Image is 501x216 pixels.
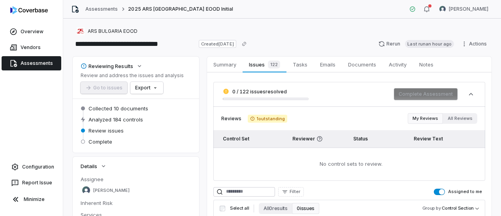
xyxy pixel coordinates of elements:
[93,188,130,193] span: [PERSON_NAME]
[408,113,443,124] button: My Reviews
[434,189,445,195] button: Assigned to me
[317,59,339,70] span: Emails
[2,56,61,70] a: Assessments
[81,176,191,183] dt: Assignee
[292,136,341,142] span: Reviewer
[82,186,90,194] img: Stewart Mair avatar
[435,3,493,15] button: Stewart Mair avatar[PERSON_NAME]
[78,59,145,73] button: Reviewing Results
[459,38,492,50] button: Actions
[89,138,112,145] span: Complete
[374,38,459,50] button: RerunLast runan hour ago
[81,163,97,170] span: Details
[386,59,410,70] span: Activity
[434,189,482,195] label: Assigned to me
[422,205,441,211] span: Group by
[405,40,454,48] span: Last run an hour ago
[213,148,485,181] td: No control sets to review.
[89,127,124,134] span: Review issues
[278,187,304,197] button: Filter
[89,105,148,112] span: Collected 10 documents
[89,116,143,123] span: Analyzed 184 controls
[88,28,137,34] span: ARS BULGARIA EOOD
[353,136,368,142] span: Status
[414,136,443,142] span: Review Text
[10,6,48,14] img: logo-D7KZi-bG.svg
[2,40,61,55] a: Vendors
[345,59,379,70] span: Documents
[290,189,300,195] span: Filter
[130,82,163,94] button: Export
[3,160,60,174] a: Configuration
[199,40,236,48] span: Created [DATE]
[408,113,477,124] div: Review filter
[78,159,109,173] button: Details
[292,203,319,214] button: 0 issues
[246,59,283,70] span: Issues
[259,203,292,214] button: All 0 results
[232,89,287,95] span: 0 / 122 issues resolved
[81,63,133,70] div: Reviewing Results
[449,6,488,12] span: [PERSON_NAME]
[443,113,477,124] button: All Reviews
[221,116,241,122] span: Reviews
[81,199,191,207] dt: Inherent Risk
[210,59,239,70] span: Summary
[128,6,233,12] span: 2025 ARS [GEOGRAPHIC_DATA] EOOD Initial
[237,37,251,51] button: Copy link
[3,191,60,207] button: Minimize
[223,136,249,142] span: Control Set
[2,25,61,39] a: Overview
[268,61,280,68] span: 122
[439,6,446,12] img: Stewart Mair avatar
[74,24,140,38] button: https://arsbulgaria.com/en/ARS BULGARIA EOOD
[416,59,437,70] span: Notes
[230,205,249,211] span: Select all
[220,206,225,211] input: Select all
[81,72,184,79] p: Review and address the issues and analysis
[290,59,311,70] span: Tasks
[3,176,60,190] button: Report Issue
[85,6,118,12] a: Assessments
[248,115,287,123] span: 1 outstanding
